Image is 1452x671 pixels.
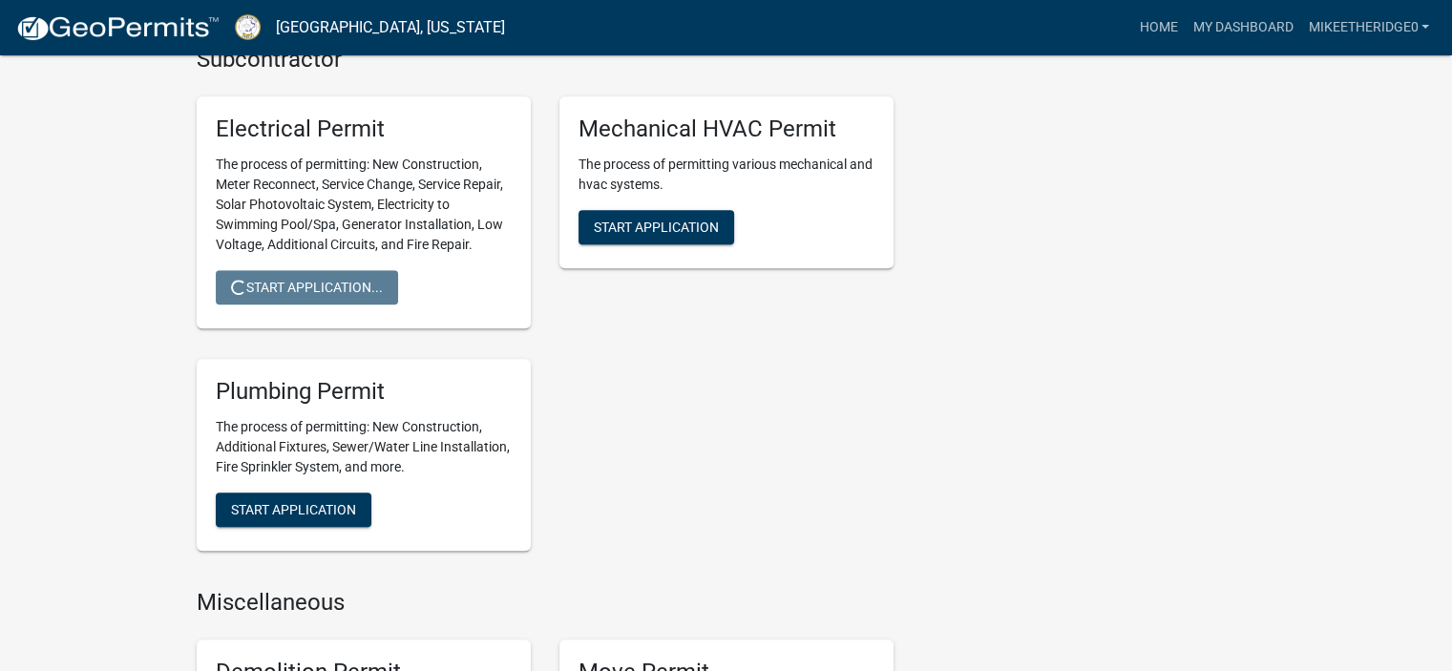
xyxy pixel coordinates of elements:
[231,501,356,516] span: Start Application
[276,11,505,44] a: [GEOGRAPHIC_DATA], [US_STATE]
[197,46,894,73] h4: Subcontractor
[197,589,894,617] h4: Miscellaneous
[216,155,512,255] p: The process of permitting: New Construction, Meter Reconnect, Service Change, Service Repair, Sol...
[579,210,734,244] button: Start Application
[235,14,261,40] img: Putnam County, Georgia
[594,220,719,235] span: Start Application
[216,378,512,406] h5: Plumbing Permit
[1185,10,1300,46] a: My Dashboard
[216,270,398,304] button: Start Application...
[1300,10,1437,46] a: Mikeetheridge0
[579,115,874,143] h5: Mechanical HVAC Permit
[216,417,512,477] p: The process of permitting: New Construction, Additional Fixtures, Sewer/Water Line Installation, ...
[231,280,383,295] span: Start Application...
[216,493,371,527] button: Start Application
[1131,10,1185,46] a: Home
[216,115,512,143] h5: Electrical Permit
[579,155,874,195] p: The process of permitting various mechanical and hvac systems.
